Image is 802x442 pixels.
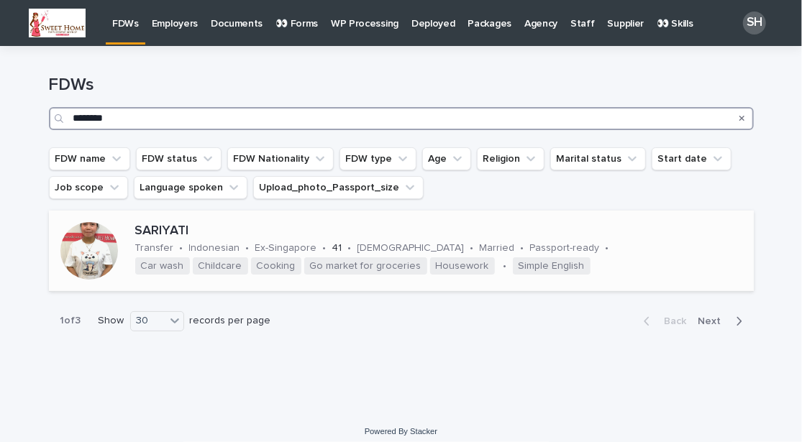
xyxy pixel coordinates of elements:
[477,147,544,170] button: Religion
[29,9,86,37] img: BKq-w1SMRqy7rmLVpFfTcttt4o1iMPWRWGFvejMchm8
[365,427,437,436] a: Powered By Stacker
[135,257,190,275] span: Car wash
[49,147,130,170] button: FDW name
[422,147,471,170] button: Age
[470,242,474,254] p: •
[180,242,183,254] p: •
[251,257,301,275] span: Cooking
[632,315,693,328] button: Back
[743,11,766,34] div: SH
[49,211,754,292] a: SARIYATITransfer•Indonesian•Ex-Singapore•41•[DEMOGRAPHIC_DATA]•Married•Passport-ready•Car washChi...
[503,260,507,272] p: •
[693,315,754,328] button: Next
[656,316,687,326] span: Back
[135,224,748,239] p: SARIYATI
[227,147,334,170] button: FDW Nationality
[652,147,732,170] button: Start date
[49,75,754,96] h1: FDWs
[134,176,247,199] button: Language spoken
[530,242,600,254] p: Passport-ready
[49,176,128,199] button: Job scope
[348,242,352,254] p: •
[480,242,515,254] p: Married
[253,176,424,199] button: Upload_photo_Passport_size
[99,315,124,327] p: Show
[49,303,93,339] p: 1 of 3
[136,147,222,170] button: FDW status
[135,242,174,254] p: Transfer
[323,242,327,254] p: •
[189,242,240,254] p: Indonesian
[49,107,754,130] input: Search
[513,257,591,275] span: Simple English
[340,147,416,170] button: FDW type
[521,242,524,254] p: •
[357,242,465,254] p: [DEMOGRAPHIC_DATA]
[332,242,342,254] p: 41
[193,257,248,275] span: Childcare
[430,257,495,275] span: Housework
[698,316,730,326] span: Next
[246,242,250,254] p: •
[606,242,609,254] p: •
[255,242,317,254] p: Ex-Singapore
[304,257,427,275] span: Go market for groceries
[550,147,646,170] button: Marital status
[131,313,165,328] div: 30
[190,315,271,327] p: records per page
